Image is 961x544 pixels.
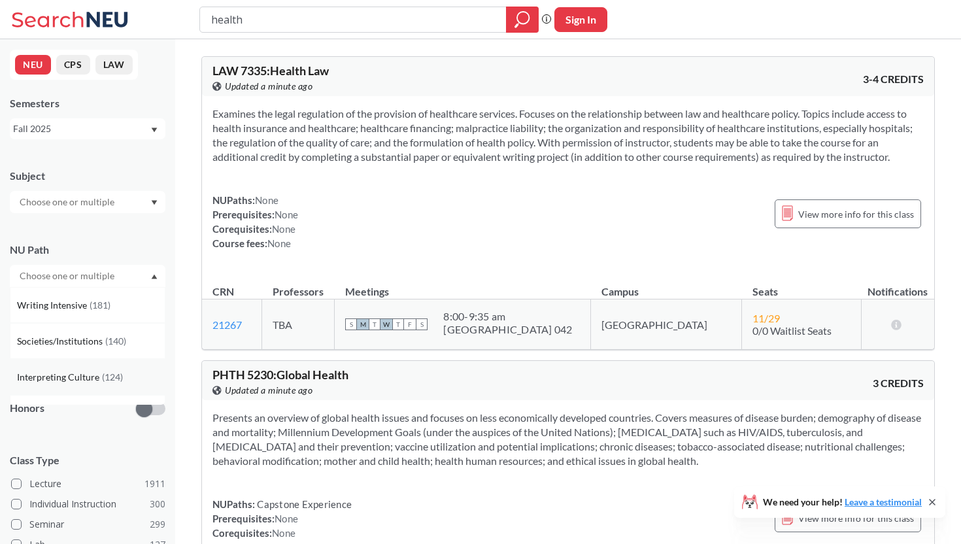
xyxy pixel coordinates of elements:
span: None [275,209,298,220]
span: PHTH 5230 : Global Health [212,367,348,382]
span: W [380,318,392,330]
div: 8:00 - 9:35 am [443,310,572,323]
svg: Dropdown arrow [151,127,158,133]
span: View more info for this class [798,206,914,222]
span: S [416,318,428,330]
span: 3-4 CREDITS [863,72,924,86]
span: ( 124 ) [102,371,123,382]
div: [GEOGRAPHIC_DATA] 042 [443,323,572,336]
section: Examines the legal regulation of the provision of healthcare services. Focuses on the relationshi... [212,107,924,164]
span: 3 CREDITS [873,376,924,390]
button: Sign In [554,7,607,32]
span: 299 [150,517,165,532]
span: 1911 [144,477,165,491]
button: NEU [15,55,51,75]
div: Fall 2025 [13,122,150,136]
span: Updated a minute ago [225,79,312,93]
section: Presents an overview of global health issues and focuses on less economically developed countries... [212,411,924,468]
p: Honors [10,401,44,416]
div: Semesters [10,96,165,110]
svg: Dropdown arrow [151,274,158,279]
svg: Dropdown arrow [151,200,158,205]
th: Professors [262,271,335,299]
span: ( 140 ) [105,335,126,347]
span: 300 [150,497,165,511]
th: Notifications [861,271,934,299]
div: CRN [212,284,234,299]
span: We need your help! [763,498,922,507]
th: Seats [742,271,861,299]
span: M [357,318,369,330]
span: 0/0 Waitlist Seats [752,324,832,337]
button: LAW [95,55,133,75]
span: None [272,527,295,539]
label: Individual Instruction [11,496,165,513]
span: Societies/Institutions [17,334,105,348]
span: Writing Intensive [17,298,90,313]
div: Fall 2025Dropdown arrow [10,118,165,139]
span: None [255,194,278,206]
td: TBA [262,299,335,350]
button: CPS [56,55,90,75]
span: ( 181 ) [90,299,110,311]
span: T [392,318,404,330]
span: S [345,318,357,330]
span: T [369,318,380,330]
span: View more info for this class [798,510,914,526]
label: Lecture [11,475,165,492]
input: Class, professor, course number, "phrase" [210,8,497,31]
span: None [275,513,298,524]
th: Meetings [335,271,591,299]
span: Interpreting Culture [17,370,102,384]
svg: magnifying glass [514,10,530,29]
span: Capstone Experience [255,498,352,510]
div: Subject [10,169,165,183]
div: NU Path [10,243,165,257]
span: 11 / 29 [752,312,780,324]
input: Choose one or multiple [13,194,123,210]
input: Choose one or multiple [13,268,123,284]
div: magnifying glass [506,7,539,33]
div: Dropdown arrow [10,191,165,213]
td: [GEOGRAPHIC_DATA] [591,299,742,350]
a: 21267 [212,318,242,331]
span: None [272,223,295,235]
span: Updated a minute ago [225,383,312,398]
span: F [404,318,416,330]
span: LAW 7335 : Health Law [212,63,329,78]
span: None [267,237,291,249]
label: Seminar [11,516,165,533]
div: NUPaths: Prerequisites: Corequisites: Course fees: [212,193,298,250]
div: Dropdown arrowWriting Intensive(181)Societies/Institutions(140)Interpreting Culture(124)Differenc... [10,265,165,287]
span: Class Type [10,453,165,467]
th: Campus [591,271,742,299]
a: Leave a testimonial [845,496,922,507]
